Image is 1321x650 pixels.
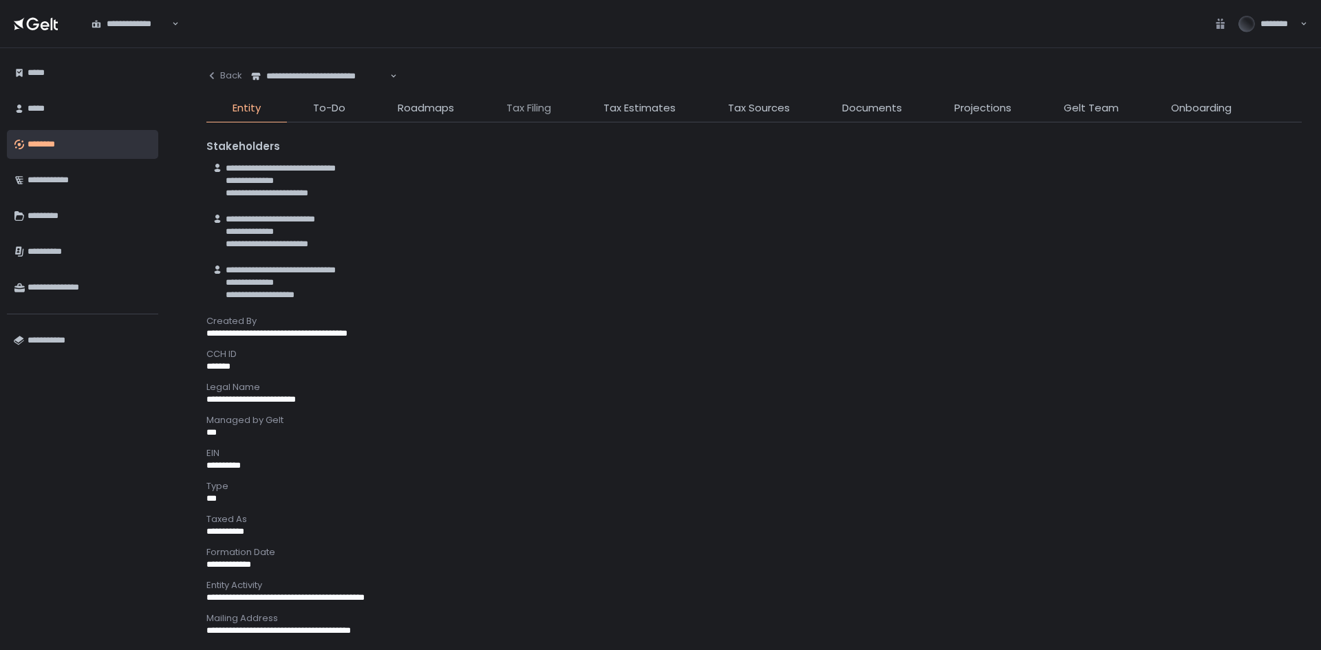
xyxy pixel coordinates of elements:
span: Gelt Team [1064,100,1119,116]
input: Search for option [170,17,171,31]
span: Projections [954,100,1011,116]
div: Search for option [242,62,397,91]
div: Type [206,480,1302,492]
div: EIN [206,447,1302,459]
div: Entity Activity [206,579,1302,592]
div: Mailing Address [206,612,1302,625]
span: To-Do [313,100,345,116]
span: Roadmaps [398,100,454,116]
input: Search for option [388,69,389,83]
div: CCH ID [206,348,1302,360]
div: Back [206,69,242,82]
div: Created By [206,315,1302,327]
span: Documents [842,100,902,116]
div: Search for option [83,10,179,39]
div: Taxed As [206,513,1302,526]
span: Tax Sources [728,100,790,116]
div: Legal Name [206,381,1302,393]
div: Stakeholders [206,139,1302,155]
span: Tax Estimates [603,100,676,116]
span: Entity [233,100,261,116]
span: Onboarding [1171,100,1232,116]
button: Back [206,62,242,89]
div: Formation Date [206,546,1302,559]
div: Managed by Gelt [206,414,1302,426]
span: Tax Filing [506,100,551,116]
